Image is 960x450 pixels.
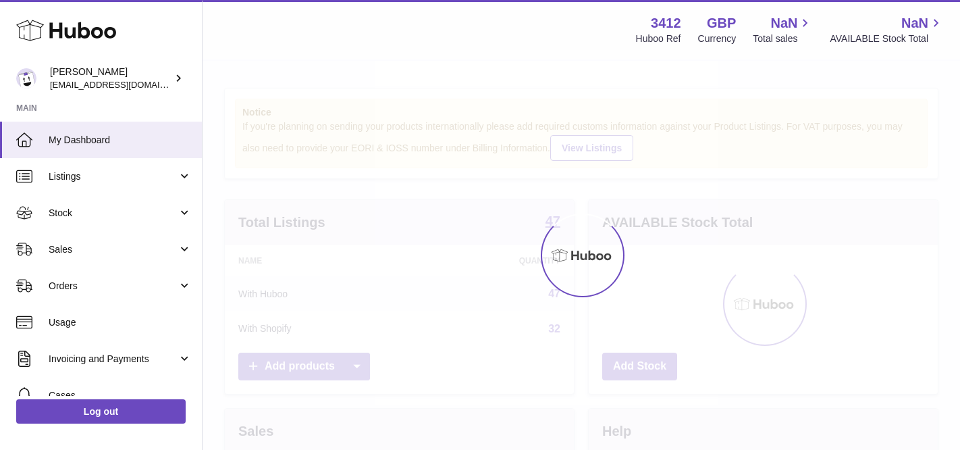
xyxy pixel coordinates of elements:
span: Orders [49,280,178,293]
img: info@beeble.buzz [16,68,36,89]
span: My Dashboard [49,134,192,147]
strong: 3412 [651,14,681,32]
span: NaN [901,14,928,32]
span: Invoicing and Payments [49,353,178,366]
div: [PERSON_NAME] [50,66,171,91]
span: [EMAIL_ADDRESS][DOMAIN_NAME] [50,79,198,90]
span: Total sales [753,32,813,45]
a: NaN Total sales [753,14,813,45]
div: Currency [698,32,737,45]
span: Listings [49,170,178,183]
strong: GBP [707,14,736,32]
a: NaN AVAILABLE Stock Total [830,14,944,45]
div: Huboo Ref [636,32,681,45]
span: Cases [49,389,192,402]
span: Stock [49,207,178,220]
a: Log out [16,399,186,424]
span: NaN [770,14,797,32]
span: Usage [49,316,192,329]
span: Sales [49,243,178,256]
span: AVAILABLE Stock Total [830,32,944,45]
